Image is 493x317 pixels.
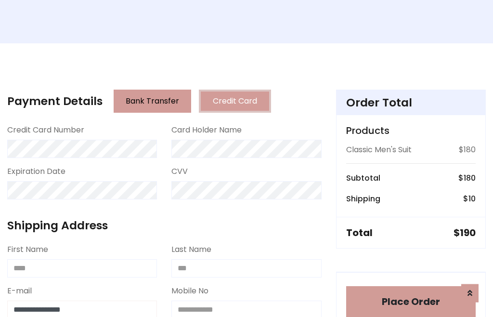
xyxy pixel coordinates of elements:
label: CVV [171,166,188,177]
label: Expiration Date [7,166,65,177]
h6: Shipping [346,194,380,203]
p: Classic Men's Suit [346,144,412,156]
h6: $ [458,173,476,183]
label: Credit Card Number [7,124,84,136]
h4: Shipping Address [7,219,322,232]
span: 190 [460,226,476,239]
label: Card Holder Name [171,124,242,136]
span: 10 [468,193,476,204]
h5: Total [346,227,373,238]
p: $180 [459,144,476,156]
button: Place Order [346,286,476,317]
label: E-mail [7,285,32,297]
label: Last Name [171,244,211,255]
button: Credit Card [199,90,271,113]
h6: $ [463,194,476,203]
h6: Subtotal [346,173,380,183]
h4: Payment Details [7,94,103,108]
h5: Products [346,125,476,136]
span: 180 [464,172,476,184]
button: Bank Transfer [114,90,191,113]
h4: Order Total [346,96,476,109]
label: First Name [7,244,48,255]
h5: $ [454,227,476,238]
label: Mobile No [171,285,208,297]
